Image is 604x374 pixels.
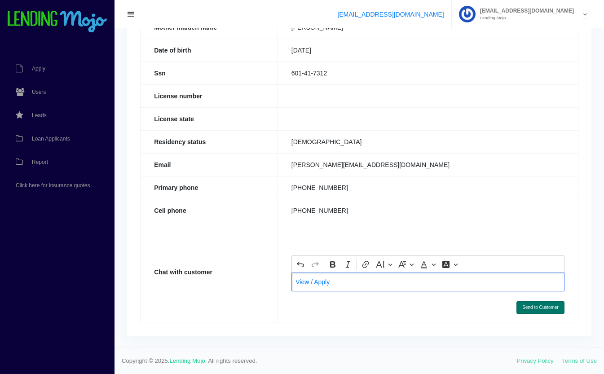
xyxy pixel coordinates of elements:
[278,39,578,62] td: [DATE]
[122,356,517,365] span: Copyright © 2025. . All rights reserved.
[32,159,48,165] span: Report
[278,199,578,222] td: [PHONE_NUMBER]
[459,6,476,22] img: Profile image
[141,62,278,84] th: Ssn
[291,273,564,291] div: Editor editing area: main. Press Alt+0 for help.
[16,183,90,188] span: Click here for insurance quotes
[278,130,578,153] td: [DEMOGRAPHIC_DATA]
[476,16,574,20] small: Lending Mojo
[516,301,564,314] button: Send to Customer
[32,113,47,118] span: Leads
[278,153,578,176] td: [PERSON_NAME][EMAIL_ADDRESS][DOMAIN_NAME]
[141,199,278,222] th: Cell phone
[141,153,278,176] th: Email
[32,136,70,141] span: Loan Applicants
[292,256,564,273] div: Editor toolbar
[337,11,444,18] a: [EMAIL_ADDRESS][DOMAIN_NAME]
[278,176,578,199] td: [PHONE_NUMBER]
[517,357,554,364] a: Privacy Policy
[141,84,278,107] th: License number
[141,222,278,322] th: Chat with customer
[278,62,578,84] td: 601-41-7312
[295,279,560,285] p: ⁠⁠⁠⁠⁠⁠⁠
[295,278,330,286] a: View / Apply
[32,66,45,71] span: Apply
[32,89,46,95] span: Users
[141,130,278,153] th: Residency status
[562,357,597,364] a: Terms of Use
[476,8,574,13] span: [EMAIL_ADDRESS][DOMAIN_NAME]
[141,107,278,130] th: License state
[170,357,205,364] a: Lending Mojo
[7,11,108,33] img: logo-small.png
[141,39,278,62] th: Date of birth
[141,176,278,199] th: Primary phone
